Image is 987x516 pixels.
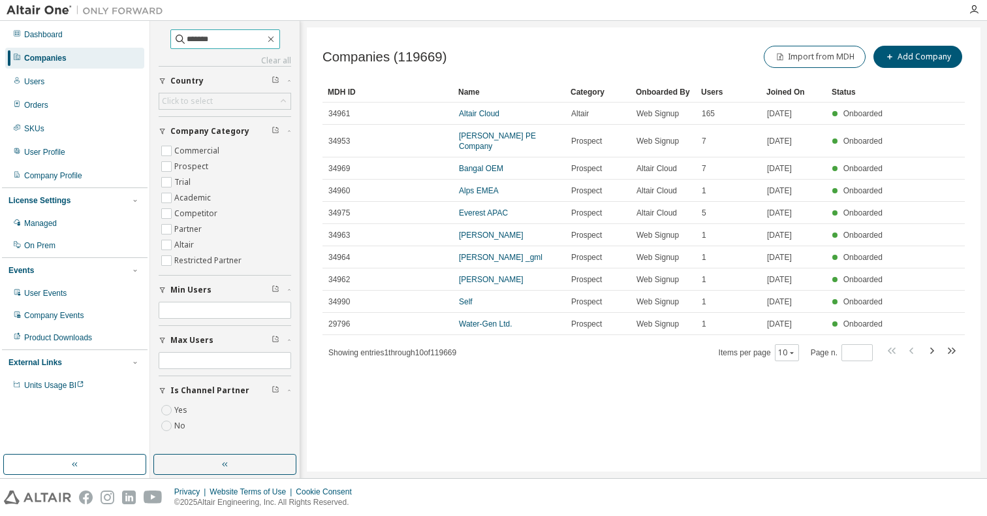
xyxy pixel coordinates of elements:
div: Orders [24,100,48,110]
span: 34990 [328,297,350,307]
span: Altair [571,108,589,119]
a: Everest APAC [459,208,508,218]
span: Clear filter [272,126,279,137]
span: [DATE] [767,319,792,329]
button: Import from MDH [764,46,866,68]
span: 34969 [328,163,350,174]
div: Category [571,82,625,103]
a: [PERSON_NAME] [459,275,524,284]
div: Website Terms of Use [210,487,296,497]
button: Add Company [873,46,962,68]
span: Prospect [571,136,602,146]
div: Joined On [766,82,821,103]
span: Onboarded [843,137,883,146]
span: 1 [702,297,706,307]
label: No [174,418,188,434]
span: Onboarded [843,253,883,262]
div: Events [8,265,34,276]
span: 34960 [328,185,350,196]
span: Altair Cloud [636,163,677,174]
span: Prospect [571,185,602,196]
span: Max Users [170,335,213,346]
a: Bangal OEM [459,164,503,173]
span: Clear filter [272,385,279,396]
img: Altair One [7,4,170,17]
span: 1 [702,185,706,196]
span: [DATE] [767,108,792,119]
span: 165 [702,108,715,119]
span: Country [170,76,204,86]
div: Company Events [24,310,84,321]
span: 1 [702,252,706,263]
img: instagram.svg [101,491,114,504]
span: [DATE] [767,274,792,285]
span: 34963 [328,230,350,240]
span: Onboarded [843,208,883,218]
span: Prospect [571,252,602,263]
span: Prospect [571,163,602,174]
button: 10 [778,347,796,358]
span: Clear filter [272,76,279,86]
img: youtube.svg [144,491,163,504]
span: Prospect [571,319,602,329]
div: Onboarded By [636,82,691,103]
span: 1 [702,230,706,240]
div: Dashboard [24,29,63,40]
span: 29796 [328,319,350,329]
button: Country [159,67,291,95]
label: Academic [174,190,213,206]
span: 34964 [328,252,350,263]
span: [DATE] [767,230,792,240]
span: 34975 [328,208,350,218]
span: Web Signup [636,297,679,307]
label: Competitor [174,206,220,221]
label: Altair [174,237,196,253]
a: [PERSON_NAME] [459,231,524,240]
span: [DATE] [767,185,792,196]
label: Commercial [174,143,222,159]
div: License Settings [8,195,70,206]
span: Items per page [719,344,799,361]
div: MDH ID [328,82,448,103]
span: Web Signup [636,136,679,146]
span: Showing entries 1 through 10 of 119669 [328,348,456,357]
img: linkedin.svg [122,491,136,504]
span: Onboarded [843,275,883,284]
div: Click to select [162,96,213,106]
span: Onboarded [843,297,883,306]
div: Status [832,82,886,103]
span: Clear filter [272,335,279,346]
div: Companies [24,53,67,63]
div: Managed [24,218,57,229]
span: 34953 [328,136,350,146]
span: Units Usage BI [24,381,84,390]
span: [DATE] [767,208,792,218]
span: Web Signup [636,274,679,285]
div: SKUs [24,123,44,134]
span: 7 [702,163,706,174]
label: Prospect [174,159,211,174]
label: Yes [174,402,190,418]
span: Prospect [571,297,602,307]
span: Onboarded [843,109,883,118]
span: Page n. [811,344,873,361]
a: [PERSON_NAME] PE Company [459,131,536,151]
div: External Links [8,357,62,368]
div: Product Downloads [24,332,92,343]
span: [DATE] [767,136,792,146]
div: Name [458,82,560,103]
span: Is Channel Partner [170,385,249,396]
span: Onboarded [843,186,883,195]
span: Web Signup [636,230,679,240]
span: Onboarded [843,319,883,329]
span: [DATE] [767,163,792,174]
button: Max Users [159,326,291,355]
a: [PERSON_NAME] _gml [459,253,542,262]
span: Altair Cloud [636,208,677,218]
a: Water-Gen Ltd. [459,319,512,329]
span: 1 [702,274,706,285]
span: [DATE] [767,297,792,307]
span: 1 [702,319,706,329]
p: © 2025 Altair Engineering, Inc. All Rights Reserved. [174,497,360,508]
div: On Prem [24,240,55,251]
